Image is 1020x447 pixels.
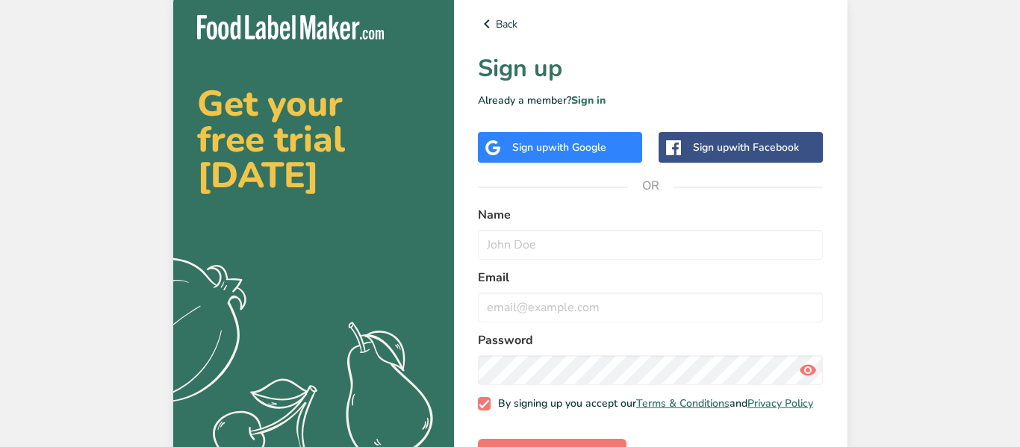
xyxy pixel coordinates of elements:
[478,15,824,33] a: Back
[478,269,824,287] label: Email
[747,396,813,410] a: Privacy Policy
[478,206,824,224] label: Name
[628,163,673,208] span: OR
[478,331,824,349] label: Password
[478,93,824,108] p: Already a member?
[491,397,813,410] span: By signing up you accept our and
[729,140,799,154] span: with Facebook
[548,140,606,154] span: with Google
[571,93,606,107] a: Sign in
[478,51,824,87] h1: Sign up
[693,140,799,155] div: Sign up
[512,140,606,155] div: Sign up
[478,230,824,260] input: John Doe
[636,396,730,410] a: Terms & Conditions
[478,293,824,322] input: email@example.com
[197,86,430,193] h2: Get your free trial [DATE]
[197,15,384,40] img: Food Label Maker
